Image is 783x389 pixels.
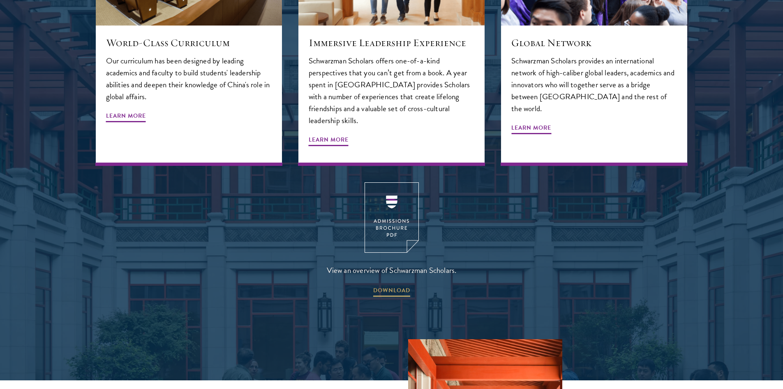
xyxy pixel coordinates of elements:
span: Learn More [106,111,146,123]
h5: Immersive Leadership Experience [309,36,474,50]
p: Our curriculum has been designed by leading academics and faculty to build students' leadership a... [106,55,272,102]
span: Learn More [511,123,551,135]
p: Schwarzman Scholars provides an international network of high-caliber global leaders, academics a... [511,55,677,114]
a: View an overview of Schwarzman Scholars. DOWNLOAD [327,182,457,298]
p: Schwarzman Scholars offers one-of-a-kind perspectives that you can’t get from a book. A year spen... [309,55,474,126]
h5: World-Class Curriculum [106,36,272,50]
span: DOWNLOAD [373,285,410,298]
h5: Global Network [511,36,677,50]
span: View an overview of Schwarzman Scholars. [327,263,457,277]
span: Learn More [309,135,349,147]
